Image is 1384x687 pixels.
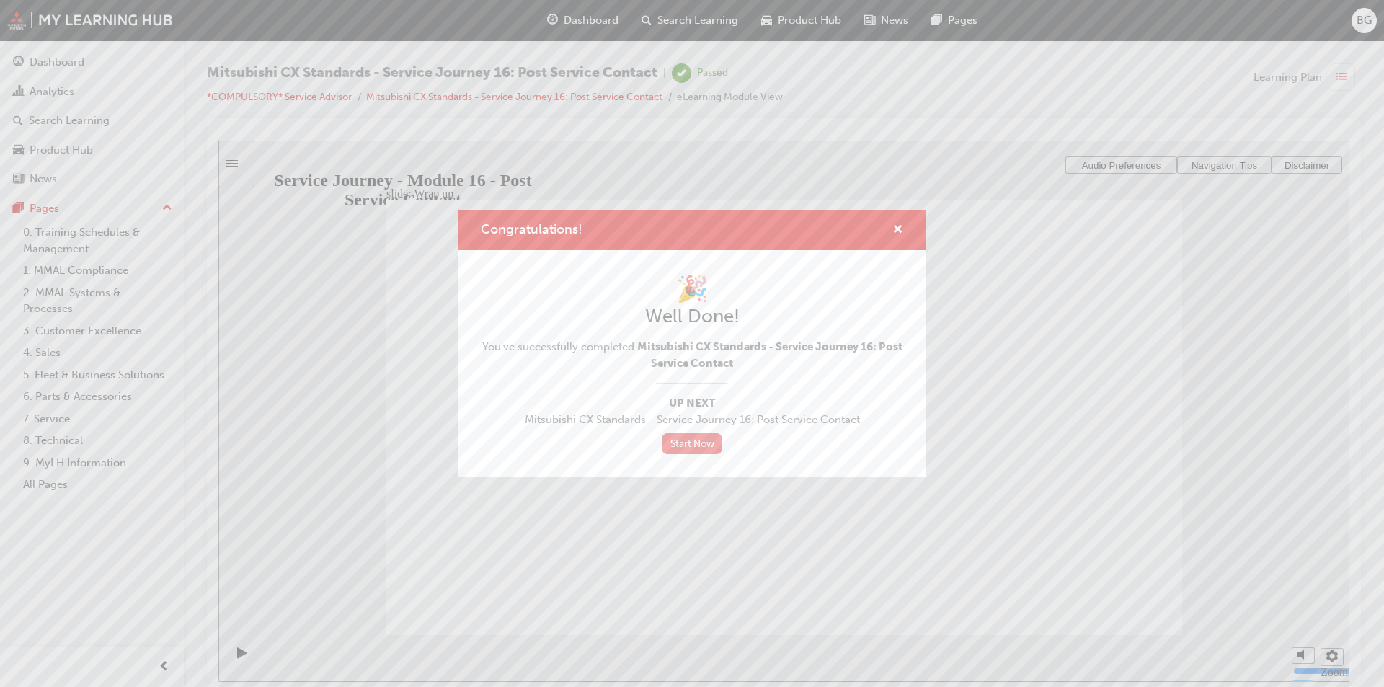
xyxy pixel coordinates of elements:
button: Settings [1102,508,1125,526]
button: Navigation Tips [959,16,1053,33]
span: Congratulations! [481,221,582,237]
span: Mitsubishi CX Standards - Service Journey 16: Post Service Contact [481,412,903,428]
h1: 🎉 [481,273,903,305]
span: Audio Preferences [864,19,943,30]
button: cross-icon [892,221,903,239]
input: volume [1075,525,1168,536]
span: Up Next [481,395,903,412]
span: cross-icon [892,224,903,237]
label: Zoom to fit [1102,526,1130,564]
span: You've successfully completed [481,339,903,371]
button: Audio Preferences [847,16,959,33]
button: Disclaimer [1053,16,1124,33]
span: Mitsubishi CX Standards - Service Journey 16: Post Service Contact [637,340,902,370]
div: playback controls [7,495,32,541]
span: Navigation Tips [973,19,1039,30]
div: misc controls [1066,495,1124,541]
a: Start Now [662,433,722,454]
button: Mute (Ctrl+Alt+M) [1073,507,1096,523]
span: Disclaimer [1066,19,1111,30]
h2: Well Done! [481,305,903,328]
div: Congratulations! [458,210,926,478]
button: Play (Ctrl+Alt+P) [7,506,32,531]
